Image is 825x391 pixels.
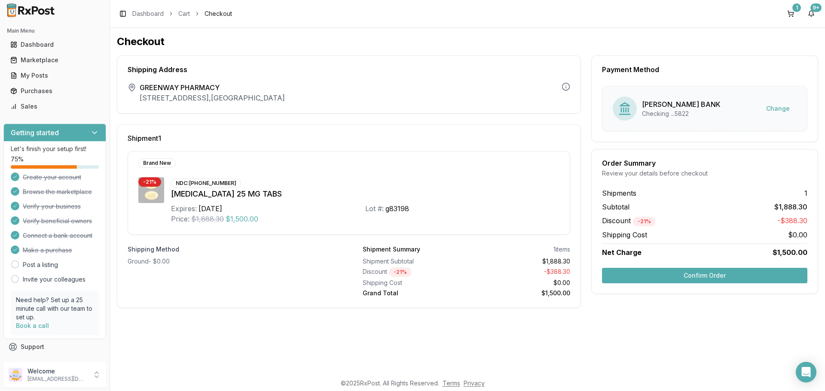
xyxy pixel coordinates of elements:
[602,188,636,198] span: Shipments
[3,100,106,113] button: Sales
[171,214,189,224] div: Price:
[138,177,164,203] img: Jardiance 25 MG TABS
[602,268,807,283] button: Confirm Order
[804,188,807,198] span: 1
[199,203,222,214] div: [DATE]
[443,379,460,387] a: Terms
[11,145,99,153] p: Let's finish your setup first!
[21,358,50,367] span: Feedback
[759,101,797,116] button: Change
[602,248,642,257] span: Net Charge
[23,275,86,284] a: Invite your colleagues
[810,3,822,12] div: 9+
[363,289,463,297] div: Grand Total
[226,214,258,224] span: $1,500.00
[132,9,164,18] a: Dashboard
[464,379,485,387] a: Privacy
[3,38,106,52] button: Dashboard
[363,279,463,287] div: Shipping Cost
[804,7,818,21] button: 9+
[10,56,99,64] div: Marketplace
[128,257,335,266] div: Ground - $0.00
[7,52,103,68] a: Marketplace
[470,289,571,297] div: $1,500.00
[23,261,58,269] a: Post a listing
[128,245,335,254] label: Shipping Method
[470,257,571,266] div: $1,888.30
[602,230,647,240] span: Shipping Cost
[138,158,176,168] div: Brand New
[10,40,99,49] div: Dashboard
[191,214,224,224] span: $1,888.30
[788,230,807,240] span: $0.00
[9,368,22,382] img: User avatar
[7,27,103,34] h2: Main Menu
[363,257,463,266] div: Shipment Subtotal
[602,169,807,178] div: Review your details before checkout
[128,135,161,142] span: Shipment 1
[11,127,59,138] h3: Getting started
[3,3,58,17] img: RxPost Logo
[7,37,103,52] a: Dashboard
[3,69,106,82] button: My Posts
[792,3,801,12] div: 1
[23,173,81,182] span: Create your account
[553,245,570,254] div: 1 items
[171,188,559,200] div: [MEDICAL_DATA] 25 MG TABS
[11,155,24,164] span: 75 %
[171,203,197,214] div: Expires:
[140,82,285,93] span: GREENWAY PHARMACY
[128,66,570,73] div: Shipping Address
[3,339,106,355] button: Support
[16,322,49,329] a: Book a call
[117,35,818,48] h1: Checkout
[10,87,99,95] div: Purchases
[138,177,161,187] div: - 21 %
[23,202,81,211] span: Verify your business
[365,203,384,214] div: Lot #:
[642,109,721,118] div: Checking ...5822
[602,202,629,212] span: Subtotal
[132,9,232,18] nav: breadcrumb
[773,247,807,258] span: $1,500.00
[796,362,816,382] div: Open Intercom Messenger
[602,160,807,167] div: Order Summary
[784,7,797,21] button: 1
[602,66,807,73] div: Payment Method
[171,179,241,188] div: NDC: [PHONE_NUMBER]
[3,84,106,98] button: Purchases
[363,245,420,254] div: Shipment Summary
[363,267,463,277] div: Discount
[3,355,106,370] button: Feedback
[385,203,409,214] div: g83198
[642,99,721,109] div: [PERSON_NAME] BANK
[774,202,807,212] span: $1,888.30
[389,267,412,277] div: - 21 %
[16,296,94,321] p: Need help? Set up a 25 minute call with our team to set up.
[3,53,106,67] button: Marketplace
[23,231,92,240] span: Connect a bank account
[23,188,92,196] span: Browse the marketplace
[10,71,99,80] div: My Posts
[470,267,571,277] div: - $388.30
[7,68,103,83] a: My Posts
[178,9,190,18] a: Cart
[602,216,656,225] span: Discount
[27,367,87,376] p: Welcome
[23,217,92,225] span: Verify beneficial owners
[10,102,99,111] div: Sales
[205,9,232,18] span: Checkout
[633,217,656,226] div: - 21 %
[7,83,103,99] a: Purchases
[140,93,285,103] p: [STREET_ADDRESS] , [GEOGRAPHIC_DATA]
[23,246,72,255] span: Make a purchase
[777,215,807,226] span: -$388.30
[470,279,571,287] div: $0.00
[7,99,103,114] a: Sales
[27,376,87,382] p: [EMAIL_ADDRESS][DOMAIN_NAME]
